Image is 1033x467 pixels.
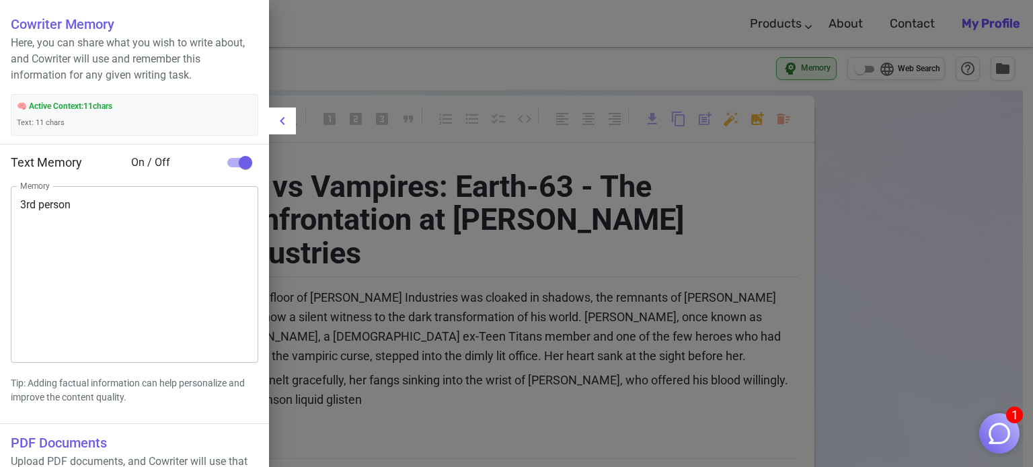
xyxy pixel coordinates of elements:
h6: PDF Documents [11,432,258,454]
p: Tip: Adding factual information can help personalize and improve the content quality. [11,376,258,405]
span: 🧠 Active Context: 11 chars [17,100,252,114]
h6: Cowriter Memory [11,13,258,35]
span: Text Memory [11,155,82,169]
span: Text: 11 chars [17,118,65,127]
span: 1 [1006,407,1023,423]
span: On / Off [131,155,219,171]
p: Here, you can share what you wish to write about, and Cowriter will use and remember this informa... [11,35,258,83]
img: Close chat [987,421,1012,446]
textarea: 3rd person [20,197,249,351]
label: Memory [20,180,50,192]
button: menu [269,108,296,134]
